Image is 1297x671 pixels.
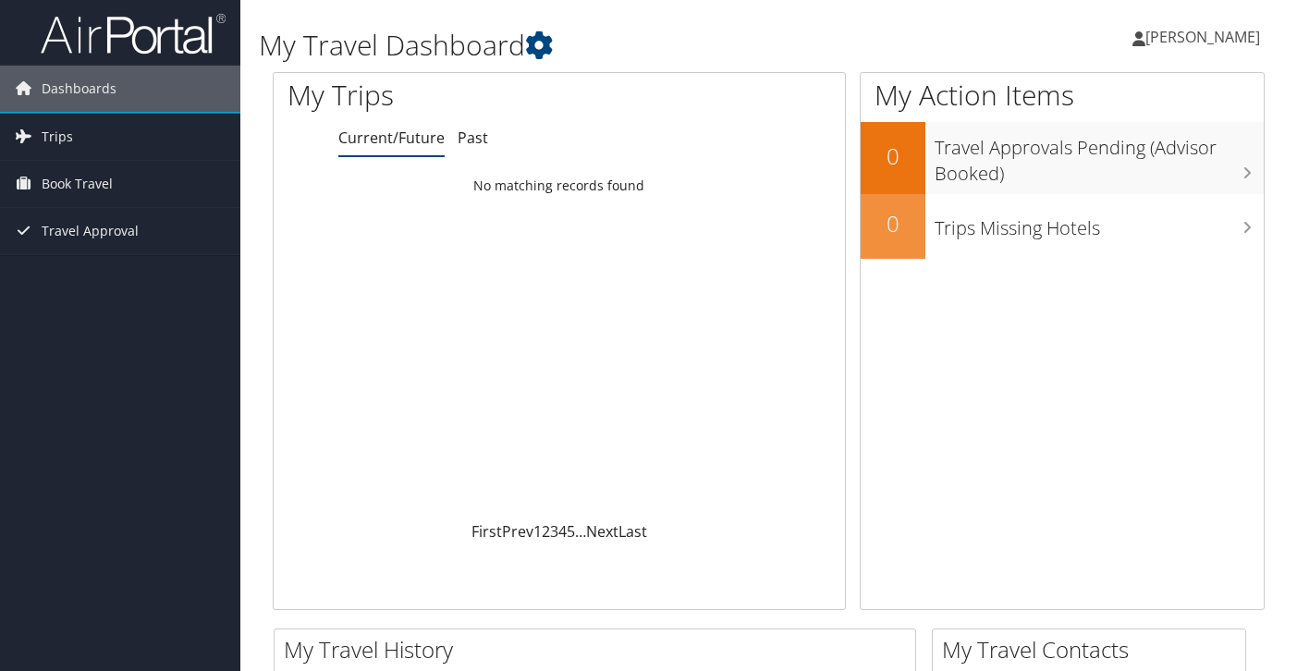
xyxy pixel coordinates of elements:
span: Book Travel [42,161,113,207]
h2: My Travel History [284,634,915,665]
a: 3 [550,521,558,542]
a: [PERSON_NAME] [1132,9,1279,65]
h2: 0 [861,208,925,239]
h2: 0 [861,140,925,172]
a: 0Travel Approvals Pending (Advisor Booked) [861,122,1264,193]
span: Dashboards [42,66,116,112]
h1: My Action Items [861,76,1264,115]
a: Last [618,521,647,542]
a: Next [586,521,618,542]
a: 5 [567,521,575,542]
a: Prev [502,521,533,542]
a: 4 [558,521,567,542]
span: Travel Approval [42,208,139,254]
h3: Travel Approvals Pending (Advisor Booked) [935,126,1264,187]
a: 2 [542,521,550,542]
img: airportal-logo.png [41,12,226,55]
a: 1 [533,521,542,542]
h3: Trips Missing Hotels [935,206,1264,241]
h2: My Travel Contacts [942,634,1245,665]
td: No matching records found [274,169,845,202]
a: Past [458,128,488,148]
span: Trips [42,114,73,160]
span: … [575,521,586,542]
a: Current/Future [338,128,445,148]
span: [PERSON_NAME] [1145,27,1260,47]
a: First [471,521,502,542]
h1: My Trips [288,76,593,115]
a: 0Trips Missing Hotels [861,194,1264,259]
h1: My Travel Dashboard [259,26,938,65]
